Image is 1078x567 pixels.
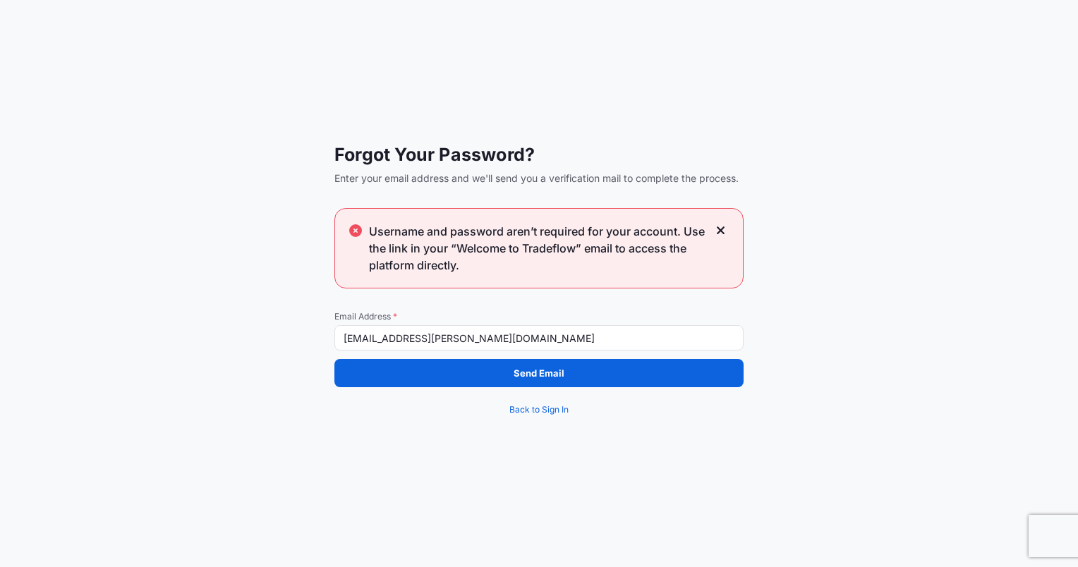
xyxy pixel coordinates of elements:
button: Send Email [334,359,744,387]
input: example@gmail.com [334,325,744,350]
a: Back to Sign In [334,396,744,424]
p: Send Email [514,366,564,380]
span: Forgot Your Password? [334,143,744,166]
span: Email Address [334,311,744,322]
span: Username and password aren’t required for your account. Use the link in your “Welcome to Tradeflo... [369,223,708,274]
span: Enter your email address and we'll send you a verification mail to complete the process. [334,171,744,185]
span: Back to Sign In [509,403,569,417]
